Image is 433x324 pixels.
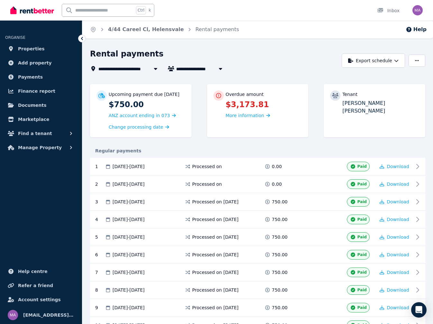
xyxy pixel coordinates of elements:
span: Download [387,270,409,275]
button: Manage Property [5,141,77,154]
span: Help centre [18,268,48,275]
span: 750.00 [272,252,288,258]
span: Download [387,199,409,204]
span: Download [387,252,409,257]
span: Paid [357,217,367,222]
span: Processed on [DATE] [192,287,239,293]
span: Paid [357,164,367,169]
span: Paid [357,252,367,257]
p: [PERSON_NAME] [PERSON_NAME] [342,99,419,115]
span: 750.00 [272,216,288,223]
span: Processed on [DATE] [192,216,239,223]
span: ANZ account ending in 073 [109,113,170,118]
span: Refer a friend [18,282,53,289]
img: maree.likely@bigpond.com [8,310,18,320]
span: Processed on [DATE] [192,199,239,205]
div: Regular payments [90,148,425,154]
span: [DATE] - [DATE] [113,287,145,293]
p: Overdue amount [226,91,264,98]
span: Download [387,182,409,187]
div: Open Intercom Messenger [411,302,427,318]
span: Properties [18,45,45,53]
span: Processed on [DATE] [192,269,239,276]
a: Help centre [5,265,77,278]
span: [DATE] - [DATE] [113,181,145,187]
a: Properties [5,42,77,55]
a: Payments [5,71,77,83]
div: Inbox [377,7,400,14]
a: Refer a friend [5,279,77,292]
button: Download [380,163,409,170]
span: Processed on [192,181,222,187]
span: Finance report [18,87,55,95]
a: Marketplace [5,113,77,126]
span: Marketplace [18,115,49,123]
img: RentBetter [10,5,54,15]
span: Add property [18,59,52,67]
button: Export schedule [342,54,405,68]
div: 4 [95,215,105,224]
span: [DATE] - [DATE] [113,269,145,276]
p: $750.00 [109,99,185,110]
button: Download [380,199,409,205]
span: 0.00 [272,163,282,170]
span: 0.00 [272,181,282,187]
span: Paid [357,305,367,310]
img: maree.likely@bigpond.com [412,5,423,15]
span: Processed on [DATE] [192,304,239,311]
a: Rental payments [195,26,239,32]
p: Tenant [342,91,357,98]
button: Download [380,304,409,311]
span: Payments [18,73,43,81]
span: 750.00 [272,287,288,293]
a: Change processing date [109,124,169,130]
span: Processed on [DATE] [192,234,239,240]
span: Paid [357,287,367,293]
span: 750.00 [272,234,288,240]
span: Ctrl [136,6,146,14]
button: Download [380,181,409,187]
span: Paid [357,182,367,187]
button: Download [380,234,409,240]
div: 5 [95,232,105,242]
div: 1 [95,162,105,171]
a: Account settings [5,293,77,306]
span: Paid [357,234,367,240]
span: More information [226,113,264,118]
button: Download [380,269,409,276]
a: Add property [5,56,77,69]
button: Download [380,287,409,293]
span: 750.00 [272,304,288,311]
div: 6 [95,250,105,260]
span: [DATE] - [DATE] [113,234,145,240]
span: Change processing date [109,124,163,130]
button: Find a tenant [5,127,77,140]
span: 750.00 [272,199,288,205]
div: 7 [95,268,105,277]
span: Download [387,217,409,222]
span: [DATE] - [DATE] [113,163,145,170]
div: 3 [95,197,105,207]
span: Find a tenant [18,130,52,137]
nav: Breadcrumb [82,21,247,38]
span: 750.00 [272,269,288,276]
span: Download [387,164,409,169]
span: Download [387,305,409,310]
span: Processed on [192,163,222,170]
span: [DATE] - [DATE] [113,304,145,311]
p: Upcoming payment due [DATE] [109,91,179,98]
span: Download [387,234,409,240]
span: ORGANISE [5,35,25,40]
span: [DATE] - [DATE] [113,216,145,223]
span: Account settings [18,296,61,303]
span: [DATE] - [DATE] [113,252,145,258]
span: Download [387,287,409,293]
span: k [149,8,151,13]
div: 2 [95,179,105,189]
h1: Rental payments [90,49,164,59]
a: Finance report [5,85,77,98]
div: 9 [95,303,105,312]
button: Download [380,216,409,223]
p: $3,173.81 [226,99,302,110]
span: Paid [357,270,367,275]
